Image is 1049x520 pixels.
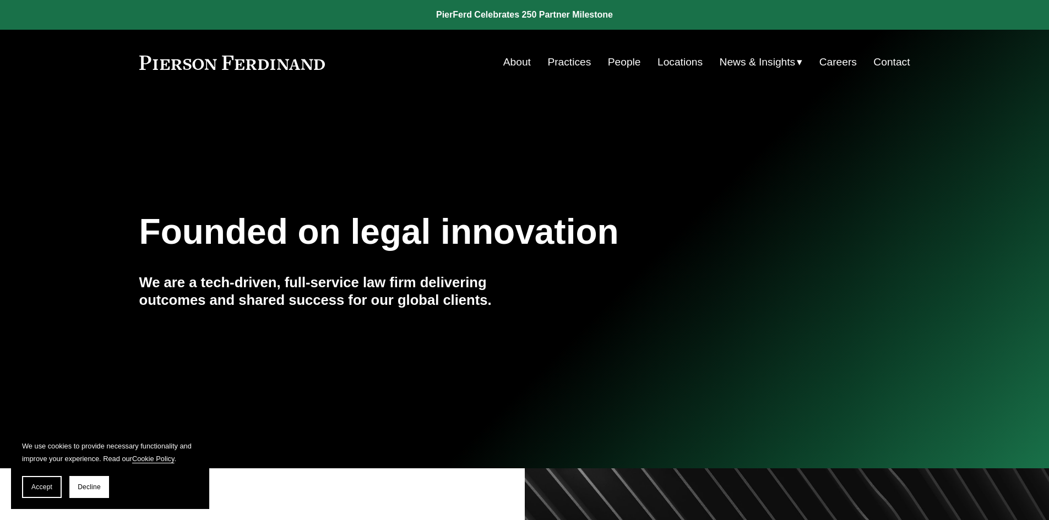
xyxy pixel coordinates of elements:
[547,52,591,73] a: Practices
[608,52,641,73] a: People
[503,52,531,73] a: About
[819,52,857,73] a: Careers
[657,52,703,73] a: Locations
[31,483,52,491] span: Accept
[11,429,209,509] section: Cookie banner
[720,53,796,72] span: News & Insights
[78,483,101,491] span: Decline
[139,273,525,309] h4: We are a tech-driven, full-service law firm delivering outcomes and shared success for our global...
[22,440,198,465] p: We use cookies to provide necessary functionality and improve your experience. Read our .
[139,212,782,252] h1: Founded on legal innovation
[132,455,175,463] a: Cookie Policy
[22,476,62,498] button: Accept
[873,52,910,73] a: Contact
[720,52,803,73] a: folder dropdown
[69,476,109,498] button: Decline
